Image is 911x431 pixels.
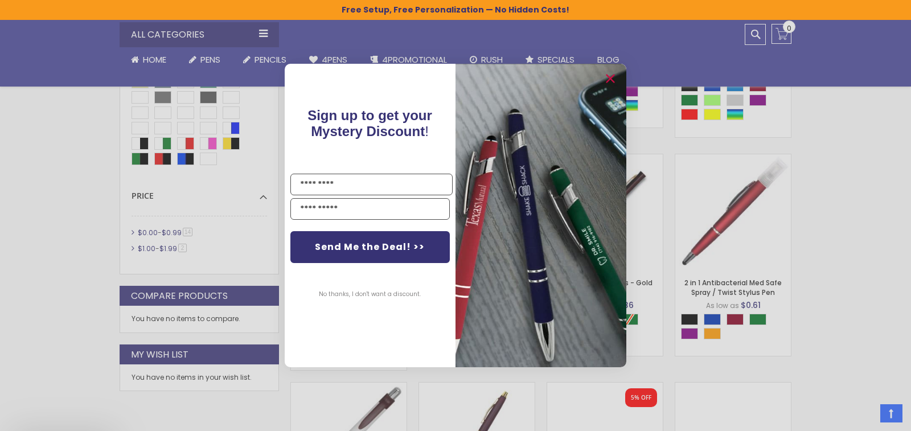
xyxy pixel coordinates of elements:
button: Send Me the Deal! >> [290,231,450,263]
button: No thanks, I don't want a discount. [314,280,427,309]
span: Sign up to get your Mystery Discount [308,108,433,139]
span: ! [308,108,433,139]
button: Close dialog [601,69,619,88]
img: pop-up-image [455,64,626,367]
